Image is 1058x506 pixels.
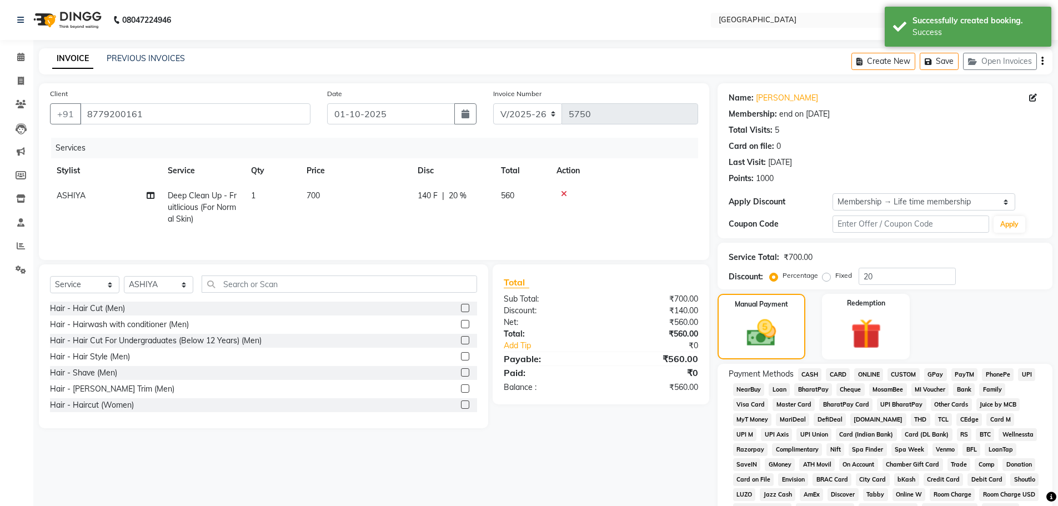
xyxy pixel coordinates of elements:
[51,138,706,158] div: Services
[495,328,601,340] div: Total:
[979,383,1005,396] span: Family
[985,443,1016,456] span: LoanTap
[863,488,888,501] span: Tabby
[619,340,706,352] div: ₹0
[911,383,949,396] span: MI Voucher
[50,351,130,363] div: Hair - Hair Style (Men)
[495,366,601,379] div: Paid:
[50,383,174,395] div: Hair - [PERSON_NAME] Trim (Men)
[799,458,835,471] span: ATH Movil
[841,315,891,353] img: _gift.svg
[986,413,1014,426] span: Card M
[495,317,601,328] div: Net:
[307,191,320,201] span: 700
[601,317,706,328] div: ₹560.00
[962,443,980,456] span: BFL
[244,158,300,183] th: Qty
[947,458,971,471] span: Trade
[891,443,928,456] span: Spa Week
[729,157,766,168] div: Last Visit:
[776,413,809,426] span: MariDeal
[733,428,757,441] span: UPI M
[836,428,897,441] span: Card (Indian Bank)
[161,158,244,183] th: Service
[847,298,885,308] label: Redemption
[935,413,952,426] span: TCL
[202,275,477,293] input: Search or Scan
[828,488,859,501] span: Discover
[794,383,832,396] span: BharatPay
[826,443,844,456] span: Nift
[729,108,777,120] div: Membership:
[1010,473,1039,486] span: Shoutlo
[733,398,769,411] span: Visa Card
[920,53,959,70] button: Save
[901,428,952,441] span: Card (DL Bank)
[768,157,792,168] div: [DATE]
[735,299,788,309] label: Manual Payment
[931,398,972,411] span: Other Cards
[729,124,773,136] div: Total Visits:
[1018,368,1035,381] span: UPI
[826,368,850,381] span: CARD
[733,383,765,396] span: NearBuy
[57,191,86,201] span: ASHIYA
[894,473,919,486] span: bKash
[813,473,851,486] span: BRAC Card
[495,293,601,305] div: Sub Total:
[851,53,915,70] button: Create New
[994,216,1025,233] button: Apply
[601,305,706,317] div: ₹140.00
[50,158,161,183] th: Stylist
[976,398,1020,411] span: Juice by MCB
[924,473,964,486] span: Credit Card
[976,428,994,441] span: BTC
[819,398,873,411] span: BharatPay Card
[50,367,117,379] div: Hair - Shave (Men)
[856,473,890,486] span: City Card
[800,488,823,501] span: AmEx
[122,4,171,36] b: 08047224946
[756,173,774,184] div: 1000
[967,473,1006,486] span: Debit Card
[953,383,975,396] span: Bank
[300,158,411,183] th: Price
[773,398,815,411] span: Master Card
[495,352,601,365] div: Payable:
[50,89,68,99] label: Client
[912,27,1043,38] div: Success
[601,328,706,340] div: ₹560.00
[911,413,930,426] span: THD
[775,124,779,136] div: 5
[932,443,959,456] span: Venmo
[729,141,774,152] div: Card on file:
[493,89,541,99] label: Invoice Number
[833,216,989,233] input: Enter Offer / Coupon Code
[495,305,601,317] div: Discount:
[760,488,795,501] span: Jazz Cash
[963,53,1037,70] button: Open Invoices
[784,252,813,263] div: ₹700.00
[495,382,601,393] div: Balance :
[501,191,514,201] span: 560
[849,443,887,456] span: Spa Finder
[107,53,185,63] a: PREVIOUS INVOICES
[601,382,706,393] div: ₹560.00
[765,458,795,471] span: GMoney
[729,173,754,184] div: Points:
[601,352,706,365] div: ₹560.00
[550,158,698,183] th: Action
[28,4,104,36] img: logo
[869,383,907,396] span: MosamBee
[877,398,926,411] span: UPI BharatPay
[796,428,831,441] span: UPI Union
[850,413,906,426] span: [DOMAIN_NAME]
[729,368,794,380] span: Payment Methods
[982,368,1014,381] span: PhonePe
[504,277,529,288] span: Total
[882,458,943,471] span: Chamber Gift Card
[761,428,792,441] span: UPI Axis
[854,368,883,381] span: ONLINE
[729,196,833,208] div: Apply Discount
[951,368,978,381] span: PayTM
